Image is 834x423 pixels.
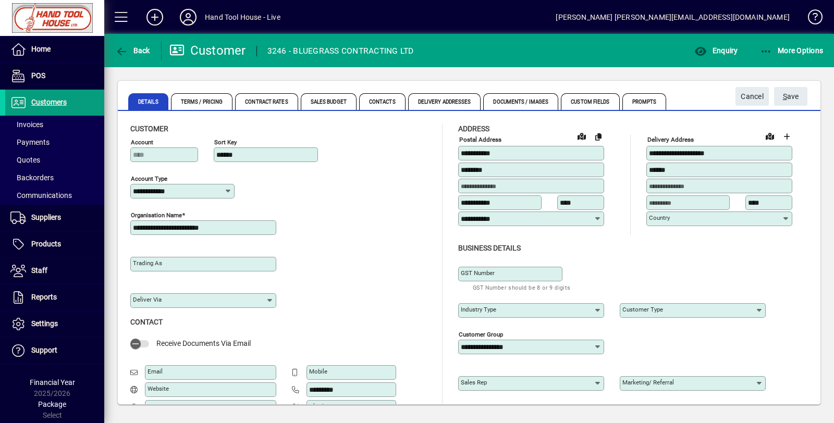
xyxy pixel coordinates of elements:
a: POS [5,63,104,89]
span: POS [31,71,45,80]
mat-label: Deliver via [133,296,162,303]
span: Contacts [359,93,406,110]
mat-label: Industry type [461,306,496,313]
span: Customer [130,125,168,133]
button: Profile [171,8,205,27]
mat-label: Customer type [622,306,663,313]
mat-label: GST Number [461,269,495,277]
span: Home [31,45,51,53]
button: More Options [757,41,826,60]
a: Support [5,338,104,364]
a: Staff [5,258,104,284]
a: Products [5,231,104,257]
a: Suppliers [5,205,104,231]
span: Settings [31,319,58,328]
span: Payments [10,138,50,146]
a: Knowledge Base [800,2,821,36]
mat-hint: GST Number should be 8 or 9 digits [473,281,571,293]
a: Quotes [5,151,104,169]
div: Hand Tool House - Live [205,9,280,26]
app-page-header-button: Back [104,41,162,60]
mat-label: Sales rep [461,379,487,386]
mat-label: Website [148,385,169,392]
span: Backorders [10,173,54,182]
mat-label: Organisation name [131,211,182,219]
span: Quotes [10,156,40,164]
span: Reports [31,293,57,301]
mat-label: Sort key [214,139,237,146]
span: Communications [10,191,72,200]
span: ave [783,88,799,105]
span: Receive Documents Via Email [156,339,251,347]
a: Backorders [5,169,104,186]
mat-label: Account [131,139,153,146]
span: Customers [31,98,67,106]
div: [PERSON_NAME] [PERSON_NAME][EMAIL_ADDRESS][DOMAIN_NAME] [556,9,790,26]
span: Prompts [622,93,667,110]
a: Settings [5,311,104,337]
span: Products [31,240,61,248]
button: Cancel [735,87,769,106]
a: Home [5,36,104,63]
mat-label: Marketing/ Referral [622,379,674,386]
a: Payments [5,133,104,151]
mat-label: Trading as [133,259,162,267]
span: Contact [130,318,163,326]
mat-label: Mobile [309,368,327,375]
span: Custom Fields [561,93,619,110]
span: Enquiry [694,46,738,55]
span: S [783,92,787,101]
button: Save [774,87,807,106]
span: Invoices [10,120,43,129]
mat-label: Alt Phone [309,403,335,410]
a: View on map [762,128,778,144]
button: Add [138,8,171,27]
span: Business details [458,244,521,252]
span: Suppliers [31,213,61,221]
span: Address [458,125,489,133]
mat-label: Email [148,368,163,375]
span: More Options [760,46,824,55]
span: Terms / Pricing [171,93,233,110]
span: Delivery Addresses [408,93,481,110]
button: Copy to Delivery address [590,128,607,145]
a: View on map [573,128,590,144]
span: Documents / Images [483,93,558,110]
mat-label: Account Type [131,175,167,182]
span: Sales Budget [301,93,357,110]
div: Customer [169,42,246,59]
a: Invoices [5,116,104,133]
button: Choose address [778,128,795,145]
span: Cancel [741,88,764,105]
span: Back [115,46,150,55]
mat-label: Customer group [459,330,503,338]
span: Contract Rates [235,93,298,110]
span: Staff [31,266,47,275]
span: Financial Year [30,378,75,387]
a: Communications [5,186,104,204]
mat-label: Country [649,214,670,221]
div: 3246 - BLUEGRASS CONTRACTING LTD [267,43,414,59]
a: Reports [5,284,104,310]
button: Enquiry [692,41,740,60]
button: Back [113,41,153,60]
span: Details [128,93,168,110]
span: Package [38,400,66,408]
span: Support [31,346,57,354]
